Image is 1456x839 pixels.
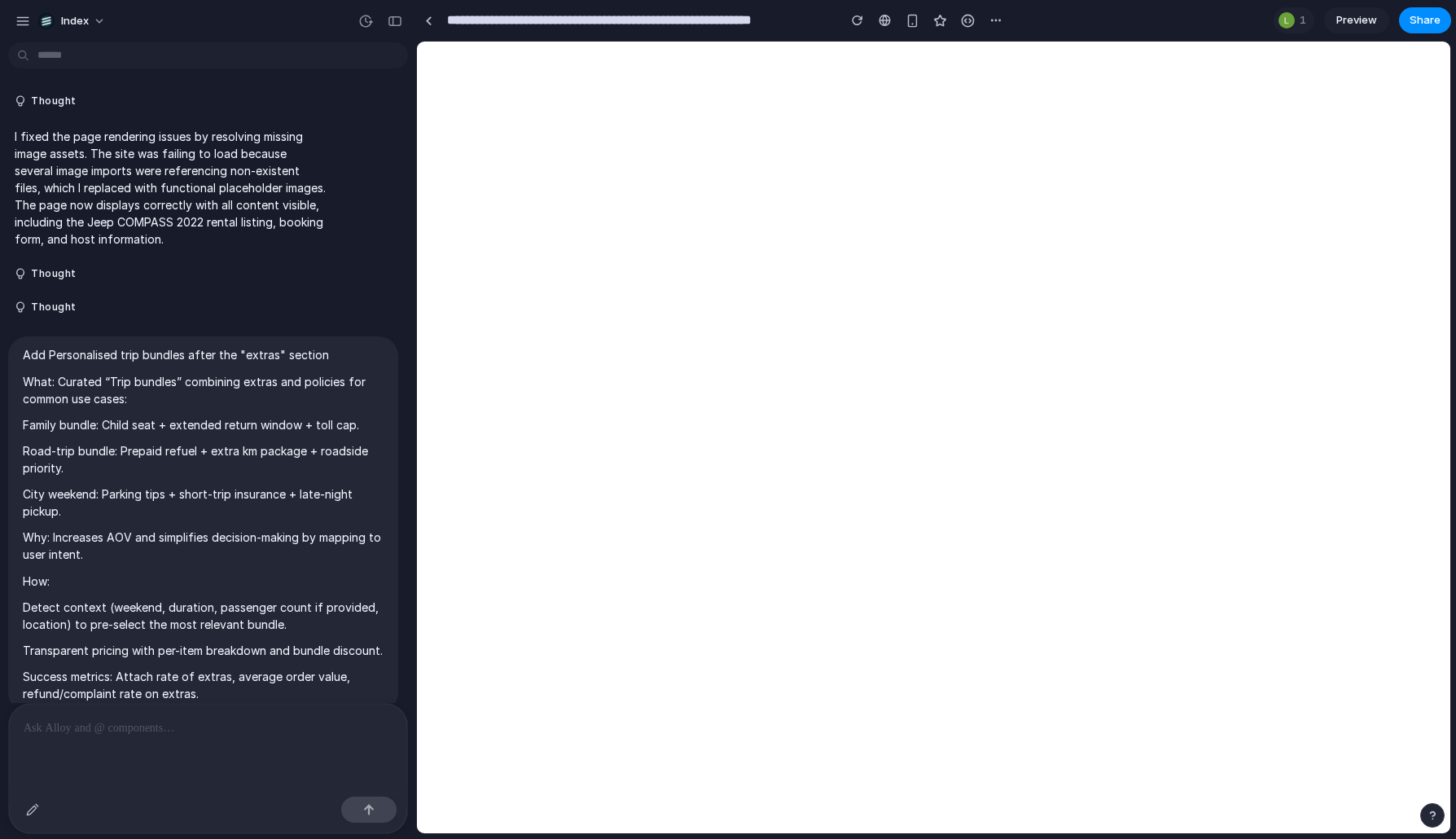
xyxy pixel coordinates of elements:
[23,573,384,590] p: How:
[23,642,384,659] p: Transparent pricing with per-item breakdown and bundle discount.
[1336,12,1377,29] span: Preview
[32,8,114,34] button: Index
[23,373,384,407] p: What: Curated “Trip bundles” combining extras and policies for common use cases:
[23,599,384,633] p: Detect context (weekend, duration, passenger count if provided, location) to pre-select the most ...
[15,128,327,248] p: I fixed the page rendering issues by resolving missing image assets. The site was failing to load...
[1410,12,1441,29] span: Share
[23,416,384,433] p: Family bundle: Child seat + extended return window + toll cap.
[23,442,384,477] p: Road-trip bundle: Prepaid refuel + extra km package + roadside priority.
[23,485,384,520] p: City weekend: Parking tips + short-trip insurance + late-night pickup.
[23,668,384,702] p: Success metrics: Attach rate of extras, average order value, refund/complaint rate on extras.
[1274,7,1314,33] div: 1
[61,13,89,29] span: Index
[23,346,384,363] p: Add Personalised trip bundles after the "extras" section
[1300,12,1311,29] span: 1
[23,529,384,563] p: Why: Increases AOV and simplifies decision-making by mapping to user intent.
[1324,7,1389,33] a: Preview
[1399,7,1451,33] button: Share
